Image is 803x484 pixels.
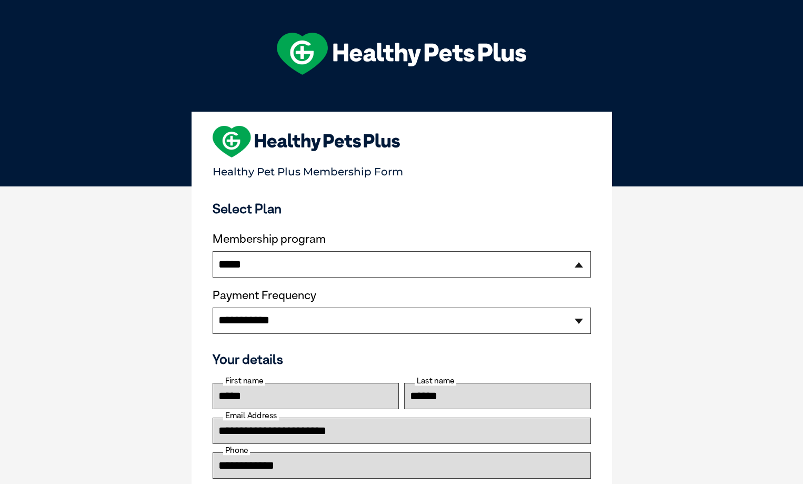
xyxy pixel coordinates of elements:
label: First name [223,376,265,386]
label: Membership program [213,232,591,246]
label: Last name [415,376,456,386]
label: Phone [223,446,250,455]
label: Payment Frequency [213,289,316,302]
img: heart-shape-hpp-logo-large.png [213,126,400,157]
h3: Your details [213,351,591,367]
p: Healthy Pet Plus Membership Form [213,161,591,178]
label: Email Address [223,411,279,420]
h3: Select Plan [213,201,591,216]
img: hpp-logo-landscape-green-white.png [277,33,526,75]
